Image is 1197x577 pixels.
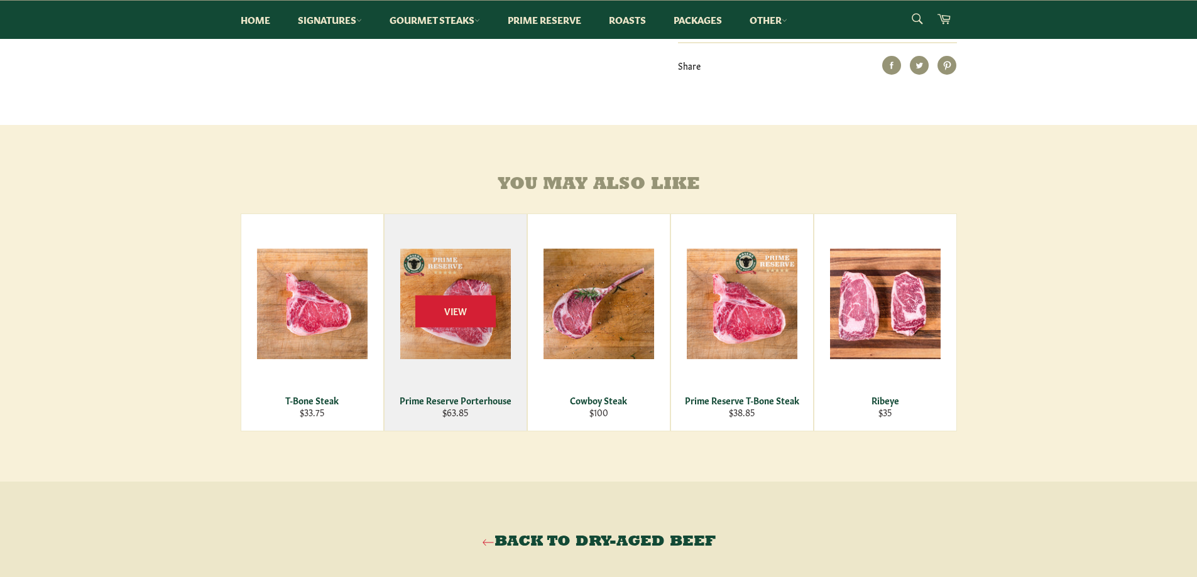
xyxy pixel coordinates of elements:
div: $35 [822,406,948,418]
a: Prime Reserve T-Bone Steak Prime Reserve T-Bone Steak $38.85 [670,213,814,431]
div: Prime Reserve T-Bone Steak [679,394,805,406]
div: $33.75 [249,406,375,418]
a: Back to Dry-Aged Beef [13,532,1184,552]
div: $100 [535,406,662,418]
span: Share [678,59,701,72]
a: Other [737,1,800,39]
div: T-Bone Steak [249,394,375,406]
a: Home [228,1,283,39]
div: Cowboy Steak [535,394,662,406]
a: Prime Reserve [495,1,594,39]
a: Cowboy Steak Cowboy Steak $100 [527,213,670,431]
div: Ribeye [822,394,948,406]
a: T-Bone Steak T-Bone Steak $33.75 [241,213,384,431]
h4: You may also like [241,175,957,195]
div: Prime Reserve Porterhouse [392,394,518,406]
img: Ribeye [830,249,941,359]
a: Packages [661,1,735,39]
div: $38.85 [679,406,805,418]
img: T-Bone Steak [257,249,368,359]
a: Signatures [285,1,374,39]
a: Ribeye Ribeye $35 [814,213,957,431]
a: Gourmet Steaks [377,1,493,39]
img: Cowboy Steak [544,249,654,359]
a: Prime Reserve Porterhouse Prime Reserve Porterhouse $63.85 View [384,213,527,431]
img: Prime Reserve T-Bone Steak [687,249,797,359]
span: View [415,295,496,327]
a: Roasts [596,1,659,39]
